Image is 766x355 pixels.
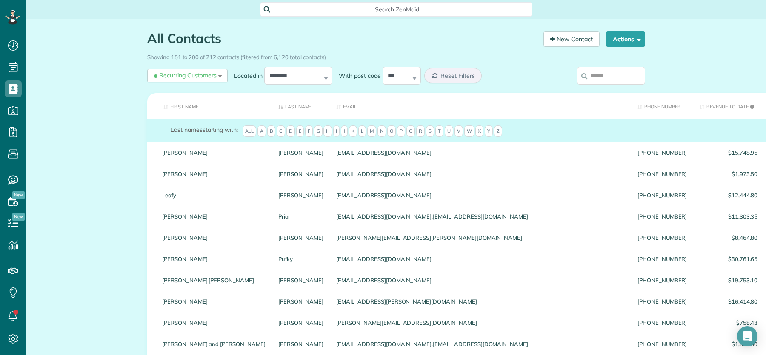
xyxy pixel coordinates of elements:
span: P [397,125,405,137]
a: Leafy [162,192,266,198]
div: [PHONE_NUMBER] [631,185,693,206]
div: [PHONE_NUMBER] [631,142,693,163]
a: Prior [278,213,324,219]
span: $758.43 [700,320,757,326]
span: New [12,213,25,221]
a: [PERSON_NAME] [278,320,324,326]
span: $19,753.10 [700,277,757,283]
div: [EMAIL_ADDRESS][DOMAIN_NAME] [330,163,631,185]
div: [PHONE_NUMBER] [631,312,693,333]
div: [EMAIL_ADDRESS][DOMAIN_NAME],[EMAIL_ADDRESS][DOMAIN_NAME] [330,333,631,355]
a: [PERSON_NAME] [162,171,266,177]
div: [PERSON_NAME][EMAIL_ADDRESS][DOMAIN_NAME] [330,312,631,333]
div: [EMAIL_ADDRESS][DOMAIN_NAME] [330,142,631,163]
span: S [426,125,434,137]
h1: All Contacts [147,31,537,45]
span: M [367,125,376,137]
th: First Name: activate to sort column ascending [147,93,272,119]
span: K [349,125,357,137]
th: Phone number: activate to sort column ascending [631,93,693,119]
span: X [475,125,483,137]
span: All [243,125,256,137]
th: Last Name: activate to sort column descending [272,93,330,119]
div: [PERSON_NAME][EMAIL_ADDRESS][PERSON_NAME][DOMAIN_NAME] [330,227,631,248]
span: J [341,125,348,137]
th: Email: activate to sort column ascending [330,93,631,119]
a: [PERSON_NAME] [162,150,266,156]
div: [PHONE_NUMBER] [631,248,693,270]
a: [PERSON_NAME] [162,320,266,326]
div: [PHONE_NUMBER] [631,163,693,185]
label: starting with: [171,125,238,134]
div: [PHONE_NUMBER] [631,291,693,312]
a: [PERSON_NAME] and [PERSON_NAME] [162,341,266,347]
div: [PHONE_NUMBER] [631,227,693,248]
span: $1,833.80 [700,341,757,347]
div: Showing 151 to 200 of 212 contacts (filtered from 6,120 total contacts) [147,50,645,61]
span: $1,973.50 [700,171,757,177]
a: Pufky [278,256,324,262]
div: [EMAIL_ADDRESS][DOMAIN_NAME],[EMAIL_ADDRESS][DOMAIN_NAME] [330,206,631,227]
a: [PERSON_NAME] [PERSON_NAME] [162,277,266,283]
span: C [277,125,285,137]
th: Revenue to Date: activate to sort column ascending [693,93,764,119]
div: [EMAIL_ADDRESS][DOMAIN_NAME] [330,248,631,270]
a: [PERSON_NAME] [278,235,324,241]
span: W [464,125,474,137]
a: [PERSON_NAME] [278,277,324,283]
span: L [358,125,366,137]
span: Reset Filters [440,72,475,80]
a: [PERSON_NAME] [278,150,324,156]
span: I [333,125,340,137]
span: Z [494,125,502,137]
span: New [12,191,25,199]
div: [PHONE_NUMBER] [631,206,693,227]
span: V [454,125,463,137]
a: [PERSON_NAME] [162,213,266,219]
span: $30,761.65 [700,256,757,262]
a: [PERSON_NAME] [162,256,266,262]
span: B [267,125,275,137]
a: [PERSON_NAME] [162,235,266,241]
span: U [445,125,453,137]
span: T [435,125,443,137]
a: [PERSON_NAME] [278,341,324,347]
a: [PERSON_NAME] [278,298,324,304]
a: New Contact [543,31,600,47]
span: E [296,125,304,137]
label: With post code [332,71,383,80]
span: Y [485,125,493,137]
div: [EMAIL_ADDRESS][DOMAIN_NAME] [330,185,631,206]
span: H [323,125,332,137]
span: R [416,125,425,137]
span: O [387,125,396,137]
div: Open Intercom Messenger [737,326,757,346]
span: $11,303.35 [700,213,757,219]
div: [PHONE_NUMBER] [631,270,693,291]
div: [EMAIL_ADDRESS][PERSON_NAME][DOMAIN_NAME] [330,291,631,312]
span: N [377,125,386,137]
span: $12,444.80 [700,192,757,198]
div: [EMAIL_ADDRESS][DOMAIN_NAME] [330,270,631,291]
a: [PERSON_NAME] [162,298,266,304]
span: $15,748.95 [700,150,757,156]
span: D [286,125,295,137]
a: [PERSON_NAME] [278,171,324,177]
span: G [314,125,323,137]
span: Q [406,125,415,137]
a: [PERSON_NAME] [278,192,324,198]
span: $8,464.80 [700,235,757,241]
span: A [257,125,266,137]
span: F [305,125,313,137]
div: [PHONE_NUMBER] [631,333,693,355]
button: Actions [606,31,645,47]
span: Last names [171,126,203,133]
label: Located in [228,71,264,80]
span: Recurring Customers [152,71,217,80]
span: $16,414.80 [700,298,757,304]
